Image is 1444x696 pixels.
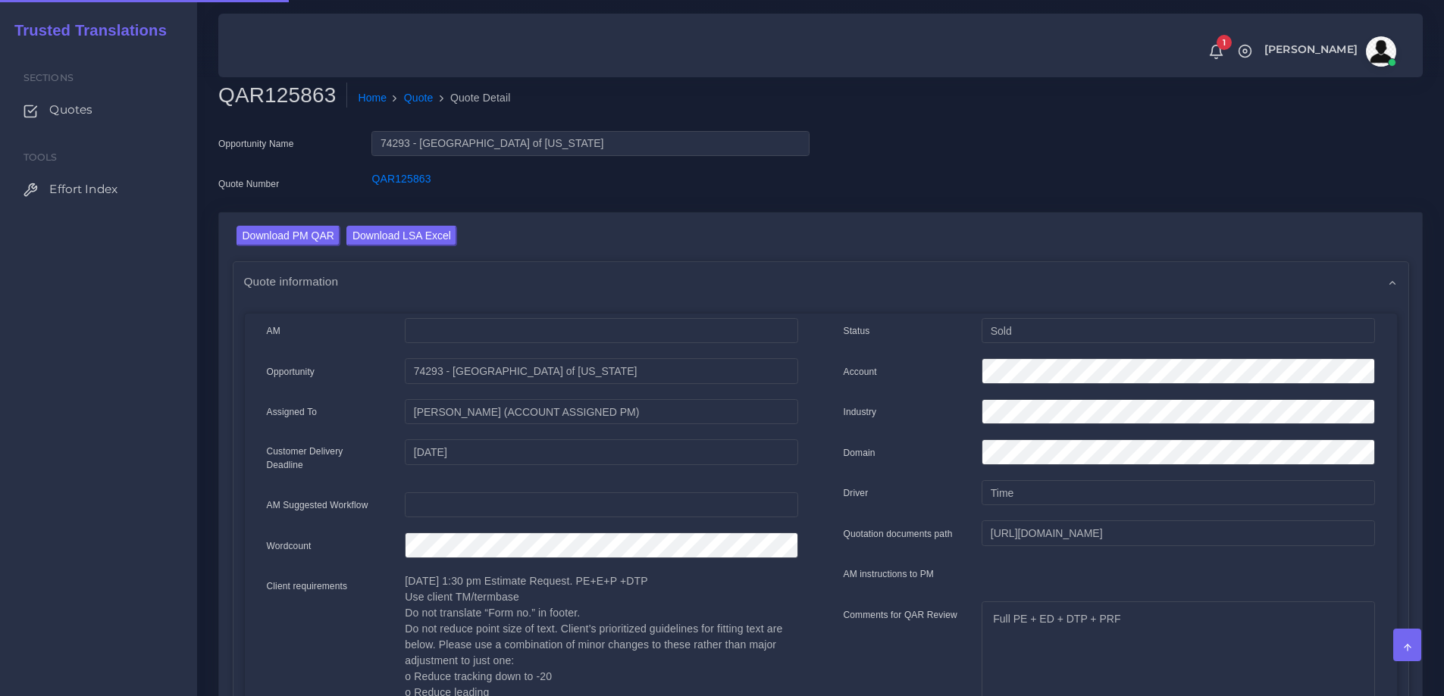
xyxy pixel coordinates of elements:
a: Trusted Translations [4,18,167,43]
span: Tools [23,151,58,163]
label: AM [267,324,280,338]
span: Sections [23,72,74,83]
span: Quotes [49,101,92,118]
label: Client requirements [267,579,348,593]
label: AM instructions to PM [844,567,935,581]
a: Quote [404,90,434,106]
img: avatar [1366,36,1396,67]
span: [PERSON_NAME] [1264,44,1358,55]
a: Quotes [11,94,186,126]
label: Account [844,365,877,379]
a: QAR125863 [371,173,431,185]
input: pm [405,399,797,425]
li: Quote Detail [434,90,511,106]
label: Opportunity Name [218,137,294,151]
label: Opportunity [267,365,315,379]
a: 1 [1203,43,1229,60]
a: [PERSON_NAME]avatar [1257,36,1402,67]
a: Home [358,90,387,106]
label: Industry [844,405,877,419]
label: Driver [844,486,869,500]
label: Status [844,324,870,338]
span: 1 [1217,35,1232,50]
div: Quote information [233,262,1408,301]
label: Assigned To [267,405,318,419]
span: Effort Index [49,181,117,198]
a: Effort Index [11,173,186,205]
label: Comments for QAR Review [844,608,957,622]
h2: QAR125863 [218,83,347,108]
label: AM Suggested Workflow [267,498,368,512]
label: Domain [844,446,875,460]
span: Quote information [244,273,339,290]
input: Download PM QAR [236,226,340,246]
input: Download LSA Excel [346,226,457,246]
label: Customer Delivery Deadline [267,445,383,472]
label: Quotation documents path [844,527,953,541]
h2: Trusted Translations [4,21,167,39]
label: Quote Number [218,177,279,191]
label: Wordcount [267,539,312,553]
